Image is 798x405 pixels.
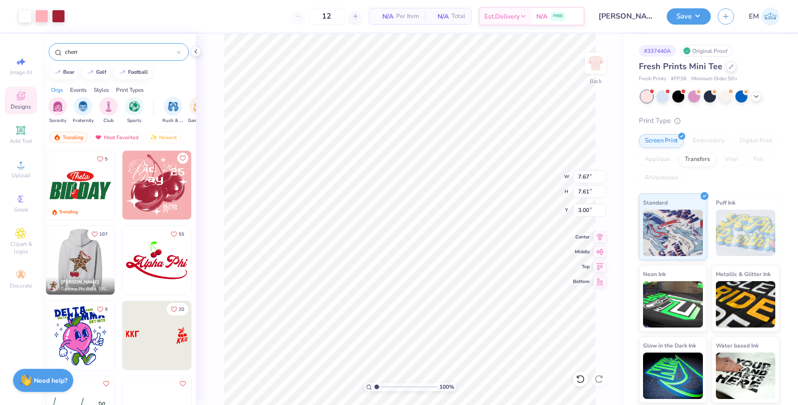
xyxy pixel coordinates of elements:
[129,101,140,112] img: Sports Image
[639,75,666,83] span: Fresh Prints
[716,210,776,256] img: Puff Ink
[639,134,684,148] div: Screen Print
[34,376,67,385] strong: Need help?
[12,172,30,179] span: Upload
[573,249,590,255] span: Middle
[179,232,184,237] span: 55
[70,86,87,94] div: Events
[188,117,209,124] span: Game Day
[691,75,738,83] span: Minimum Order: 50 +
[536,12,547,21] span: N/A
[48,97,67,124] div: filter for Sorority
[95,134,102,141] img: most_fav.gif
[54,70,61,75] img: trend_line.gif
[52,101,63,112] img: Sorority Image
[484,12,520,21] span: Est. Delivery
[53,134,61,141] img: trending.gif
[747,153,769,167] div: Foil
[643,198,668,207] span: Standard
[99,97,118,124] div: filter for Club
[10,69,32,76] span: Image AI
[716,198,735,207] span: Puff Ink
[48,97,67,124] button: filter button
[761,7,779,26] img: Edlyn May Silvestre
[122,226,191,295] img: 37c36f34-7409-4946-9496-b66263831dcf
[592,7,660,26] input: Untitled Design
[179,307,184,312] span: 20
[115,226,183,295] img: 8fe59b97-5249-4e4c-93ae-9169b5edad2f
[99,232,108,237] span: 107
[396,12,419,21] span: Per Item
[177,153,188,164] button: Like
[73,97,94,124] button: filter button
[103,101,114,112] img: Club Image
[188,97,209,124] button: filter button
[82,65,110,79] button: golf
[101,378,112,389] button: Like
[162,97,184,124] div: filter for Rush & Bid
[188,97,209,124] div: filter for Game Day
[46,226,115,295] img: 74f7f280-2e70-4000-a34c-a6db36c221a8
[643,269,666,279] span: Neon Ink
[162,97,184,124] button: filter button
[99,97,118,124] button: filter button
[48,280,59,291] img: Avatar
[643,210,703,256] img: Standard
[639,153,676,167] div: Applique
[46,151,115,219] img: b84e315f-2922-4f65-915a-4e973270c3fb
[103,117,114,124] span: Club
[105,157,108,161] span: 5
[375,12,393,21] span: N/A
[63,70,74,75] div: bear
[10,282,32,289] span: Decorate
[87,70,94,75] img: trend_line.gif
[125,97,143,124] div: filter for Sports
[573,278,590,285] span: Bottom
[49,65,78,79] button: bear
[127,117,142,124] span: Sports
[590,77,602,85] div: Back
[49,132,88,143] div: Trending
[94,86,109,94] div: Styles
[73,97,94,124] div: filter for Fraternity
[105,307,108,312] span: 9
[61,286,111,293] span: Gamma Phi Beta, [US_STATE][GEOGRAPHIC_DATA]
[49,117,66,124] span: Sorority
[93,153,112,165] button: Like
[51,86,63,94] div: Orgs
[679,153,716,167] div: Transfers
[716,269,771,279] span: Metallic & Glitter Ink
[10,137,32,145] span: Add Text
[716,281,776,328] img: Metallic & Glitter Ink
[749,11,759,22] span: EM
[61,279,99,285] span: [PERSON_NAME]
[191,226,260,295] img: eaf4d959-24c1-47ac-aeaa-75f235d40d50
[191,301,260,370] img: c143c53f-85ef-4255-8190-1b821635ec3c
[116,86,144,94] div: Print Types
[573,264,590,270] span: Top
[667,8,711,25] button: Save
[639,61,722,72] span: Fresh Prints Mini Tee
[734,134,779,148] div: Digital Print
[643,281,703,328] img: Neon Ink
[5,240,37,255] span: Clipart & logos
[115,301,183,370] img: cca9414f-90e6-499b-ac14-a723b299f365
[573,234,590,240] span: Center
[191,151,260,219] img: 1c447a15-aa43-4b9b-99b4-d5db47540ffa
[671,75,687,83] span: # FP38
[162,117,184,124] span: Rush & Bid
[122,151,191,219] img: 3e3861ea-aaae-408c-99c4-85e0d3e59518
[90,132,143,143] div: Most Favorited
[719,153,745,167] div: Vinyl
[749,7,779,26] a: EM
[146,132,181,143] div: Newest
[167,303,188,315] button: Like
[639,45,676,57] div: # 337440A
[643,353,703,399] img: Glow in the Dark Ink
[73,117,94,124] span: Fraternity
[11,103,31,110] span: Designs
[119,70,126,75] img: trend_line.gif
[586,54,605,72] img: Back
[639,171,684,185] div: Rhinestones
[716,341,759,350] span: Water based Ink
